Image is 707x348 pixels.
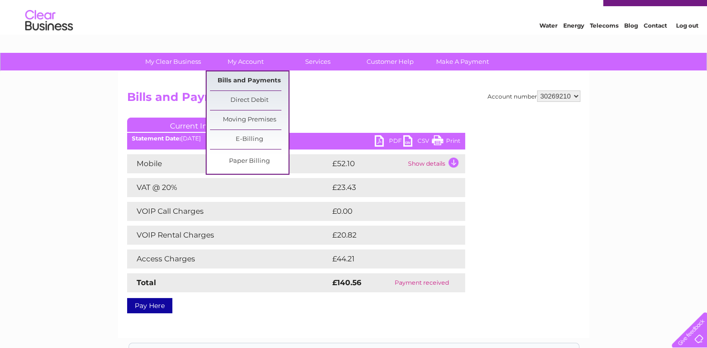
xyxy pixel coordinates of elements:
a: Log out [676,40,698,48]
td: VOIP Call Charges [127,202,330,221]
td: Payment received [379,273,465,292]
strong: £140.56 [332,278,361,287]
a: Telecoms [590,40,618,48]
a: My Account [206,53,285,70]
td: Show details [406,154,465,173]
a: CSV [403,135,432,149]
td: Mobile [127,154,330,173]
td: £23.43 [330,178,446,197]
a: Energy [563,40,584,48]
td: VOIP Rental Charges [127,226,330,245]
a: Print [432,135,460,149]
a: My Clear Business [134,53,212,70]
td: £20.82 [330,226,446,245]
a: Current Invoice [127,118,270,132]
td: £44.21 [330,249,445,268]
a: Paper Billing [210,152,289,171]
a: E-Billing [210,130,289,149]
a: Water [539,40,558,48]
a: Customer Help [351,53,429,70]
a: 0333 014 3131 [528,5,593,17]
a: PDF [375,135,403,149]
strong: Total [137,278,156,287]
b: Statement Date: [132,135,181,142]
a: Services [279,53,357,70]
div: [DATE] [127,135,465,142]
a: Blog [624,40,638,48]
td: Access Charges [127,249,330,268]
td: VAT @ 20% [127,178,330,197]
h2: Bills and Payments [127,90,580,109]
td: £0.00 [330,202,443,221]
div: Account number [488,90,580,102]
a: Contact [644,40,667,48]
a: Bills and Payments [210,71,289,90]
img: logo.png [25,25,73,54]
a: Moving Premises [210,110,289,129]
td: £52.10 [330,154,406,173]
a: Direct Debit [210,91,289,110]
a: Pay Here [127,298,172,313]
div: Clear Business is a trading name of Verastar Limited (registered in [GEOGRAPHIC_DATA] No. 3667643... [129,5,579,46]
a: Make A Payment [423,53,502,70]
